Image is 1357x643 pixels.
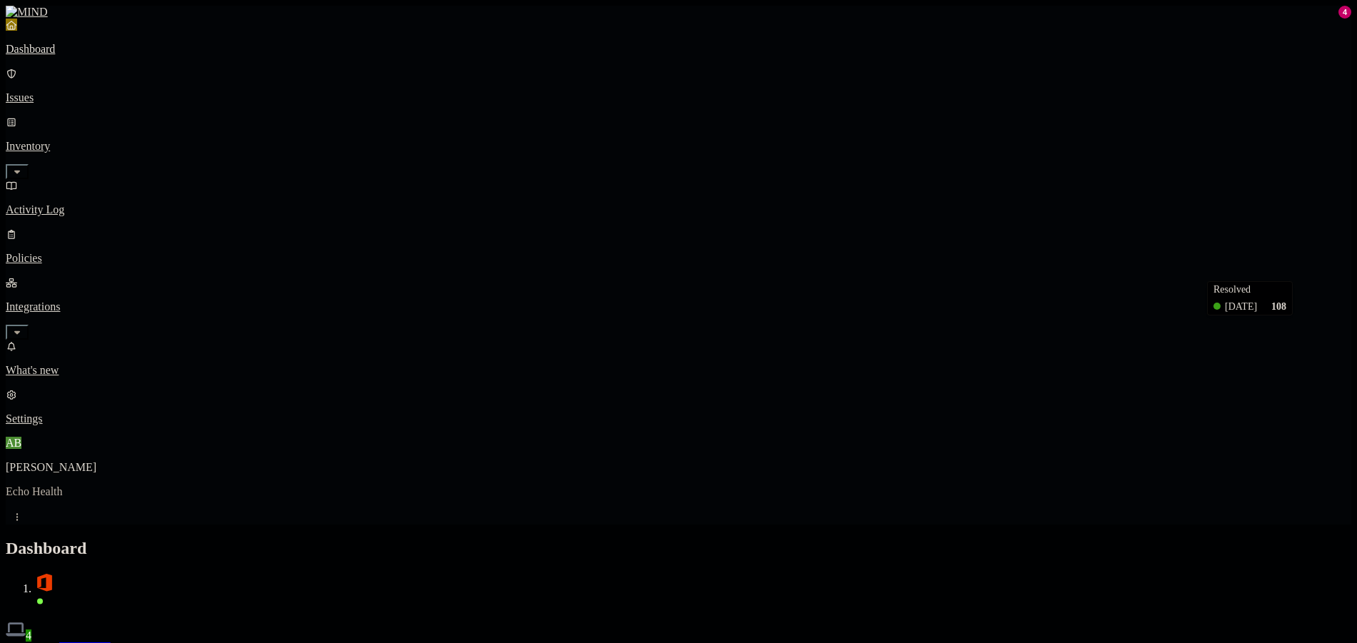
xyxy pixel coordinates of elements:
span: AB [6,437,21,449]
p: Dashboard [6,43,1351,56]
p: Activity Log [6,203,1351,216]
a: Settings [6,388,1351,425]
p: What's new [6,364,1351,377]
div: 4 [1338,6,1351,19]
a: What's new [6,340,1351,377]
p: Echo Health [6,485,1351,498]
a: MIND [6,6,1351,19]
p: Issues [6,91,1351,104]
a: Inventory [6,116,1351,177]
img: svg%3e [6,619,26,639]
p: Settings [6,412,1351,425]
img: svg%3e [34,572,54,592]
a: Dashboard [6,19,1351,56]
p: Policies [6,252,1351,265]
a: Issues [6,67,1351,104]
a: Integrations [6,276,1351,338]
h2: Dashboard [6,539,1351,558]
p: [PERSON_NAME] [6,461,1351,474]
p: Integrations [6,300,1351,313]
img: MIND [6,6,48,19]
span: 4 [26,629,31,642]
a: Activity Log [6,179,1351,216]
p: Inventory [6,140,1351,153]
a: Policies [6,228,1351,265]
